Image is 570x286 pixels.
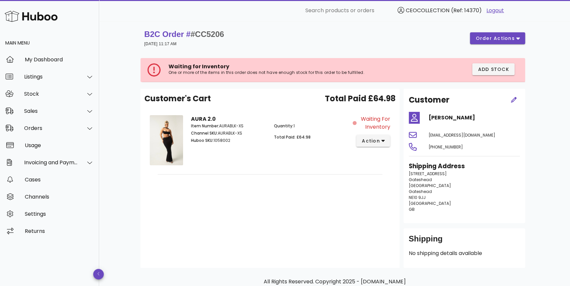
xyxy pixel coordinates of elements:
[144,42,177,46] small: [DATE] 11:17 AM
[191,123,266,129] p: AURABLK-XS
[25,228,94,234] div: Returns
[409,195,426,200] span: NE10 9JJ
[25,211,94,217] div: Settings
[191,130,266,136] p: AURABLK-XS
[146,278,524,286] p: All Rights Reserved. Copyright 2025 - [DOMAIN_NAME]
[358,115,390,131] span: Waiting for Inventory
[24,159,78,166] div: Invoicing and Payments
[429,114,520,122] h4: [PERSON_NAME]
[191,30,224,39] span: #CC5206
[274,123,349,129] p: 1
[24,125,78,131] div: Orders
[191,115,216,123] strong: AURA 2.0
[472,63,514,75] button: Add Stock
[150,115,183,165] img: Product Image
[409,162,520,171] h3: Shipping Address
[429,132,495,138] span: [EMAIL_ADDRESS][DOMAIN_NAME]
[144,30,224,39] strong: B2C Order #
[451,7,482,14] span: (Ref: 14370)
[409,171,447,176] span: [STREET_ADDRESS]
[470,32,525,44] button: order actions
[24,91,78,97] div: Stock
[361,138,380,144] span: action
[409,177,432,182] span: Gateshead
[409,183,451,188] span: [GEOGRAPHIC_DATA]
[5,9,57,23] img: Huboo Logo
[409,207,415,212] span: GB
[356,135,390,147] button: action
[191,123,219,129] span: Item Number:
[25,176,94,183] div: Cases
[169,70,402,75] p: One or more of the items in this order does not have enough stock for this order to be fulfilled.
[486,7,504,15] a: Logout
[409,201,451,206] span: [GEOGRAPHIC_DATA]
[191,138,266,143] p: 1058002
[475,35,515,42] span: order actions
[274,123,293,129] span: Quantity:
[24,74,78,80] div: Listings
[274,134,310,140] span: Total Paid: £64.98
[25,194,94,200] div: Channels
[477,66,509,73] span: Add Stock
[25,142,94,148] div: Usage
[144,93,211,105] span: Customer's Cart
[409,94,449,106] h2: Customer
[169,63,229,70] span: Waiting for Inventory
[191,138,213,143] span: Huboo SKU:
[429,144,463,150] span: [PHONE_NUMBER]
[325,93,396,105] span: Total Paid £64.98
[406,7,449,14] span: CEOCOLLECTION
[191,130,218,136] span: Channel SKU:
[409,249,520,257] p: No shipping details available
[25,56,94,63] div: My Dashboard
[409,189,432,194] span: Gateshead
[409,234,520,249] div: Shipping
[24,108,78,114] div: Sales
